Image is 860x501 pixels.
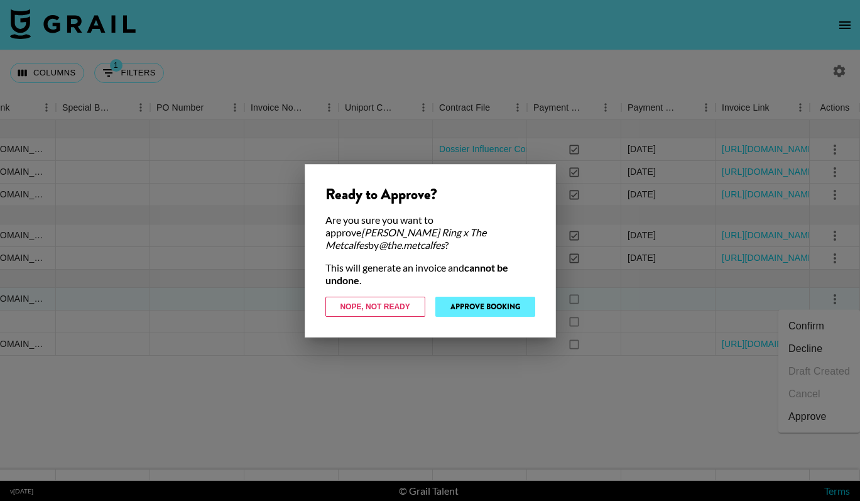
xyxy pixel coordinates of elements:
[325,226,486,251] em: [PERSON_NAME] Ring x The Metcalfes
[379,239,445,251] em: @ the.metcalfes
[325,185,535,204] div: Ready to Approve?
[325,262,508,286] strong: cannot be undone
[325,262,535,287] div: This will generate an invoice and .
[435,297,535,317] button: Approve Booking
[325,214,535,251] div: Are you sure you want to approve by ?
[325,297,425,317] button: Nope, Not Ready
